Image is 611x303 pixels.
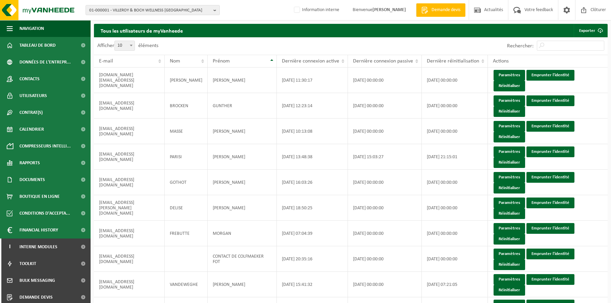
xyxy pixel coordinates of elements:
[422,119,488,144] td: [DATE] 00:00:00
[86,5,220,15] button: 01-000001 - VILLEROY & BOCH WELLNESS [GEOGRAPHIC_DATA]
[165,221,208,246] td: FREBUTTE
[494,223,525,234] a: Paramètres
[493,58,509,64] span: Actions
[19,155,40,171] span: Rapports
[94,119,165,144] td: [EMAIL_ADDRESS][DOMAIN_NAME]
[208,195,277,221] td: [PERSON_NAME]
[422,195,488,221] td: [DATE] 00:00:00
[94,246,165,272] td: [EMAIL_ADDRESS][DOMAIN_NAME]
[348,221,422,246] td: [DATE] 00:00:00
[277,272,348,297] td: [DATE] 15:41:32
[526,95,574,106] a: Emprunter l'identité
[165,170,208,195] td: GOTHOT
[277,119,348,144] td: [DATE] 10:13:08
[208,170,277,195] td: [PERSON_NAME]
[422,221,488,246] td: [DATE] 00:00:00
[348,119,422,144] td: [DATE] 00:00:00
[422,68,488,93] td: [DATE] 00:00:00
[19,255,36,272] span: Toolkit
[348,68,422,93] td: [DATE] 00:00:00
[507,43,533,49] label: Rechercher:
[494,81,525,91] a: Réinitialiser
[19,171,45,188] span: Documents
[165,272,208,297] td: VANDEWEGHE
[494,208,525,219] a: Réinitialiser
[208,93,277,119] td: GUNTHER
[208,119,277,144] td: [PERSON_NAME]
[277,221,348,246] td: [DATE] 07:04:39
[94,24,190,37] h2: Tous les utilisateurs de myVanheede
[19,272,55,289] span: Bulk Messaging
[526,172,574,183] a: Emprunter l'identité
[348,272,422,297] td: [DATE] 00:00:00
[348,144,422,170] td: [DATE] 15:03:27
[165,144,208,170] td: PARISI
[19,121,44,138] span: Calendrier
[526,146,574,157] a: Emprunter l'identité
[165,93,208,119] td: BROCKEN
[494,234,525,245] a: Réinitialiser
[19,205,70,222] span: Conditions d'accepta...
[277,195,348,221] td: [DATE] 18:50:25
[19,71,40,87] span: Contacts
[526,198,574,208] a: Emprunter l'identité
[422,144,488,170] td: [DATE] 21:15:01
[94,221,165,246] td: [EMAIL_ADDRESS][DOMAIN_NAME]
[94,93,165,119] td: [EMAIL_ADDRESS][DOMAIN_NAME]
[494,106,525,117] a: Réinitialiser
[348,170,422,195] td: [DATE] 00:00:00
[494,172,525,183] a: Paramètres
[494,146,525,157] a: Paramètres
[574,24,607,37] a: Exporter
[19,104,43,121] span: Contrat(s)
[277,93,348,119] td: [DATE] 12:23:14
[277,68,348,93] td: [DATE] 11:30:17
[372,7,406,12] strong: [PERSON_NAME]
[99,58,113,64] span: E-mail
[427,58,479,64] span: Dernière réinitialisation
[213,58,230,64] span: Prénom
[94,170,165,195] td: [EMAIL_ADDRESS][DOMAIN_NAME]
[19,20,44,37] span: Navigation
[208,144,277,170] td: [PERSON_NAME]
[494,259,525,270] a: Réinitialiser
[494,70,525,81] a: Paramètres
[416,3,465,17] a: Demande devis
[94,144,165,170] td: [EMAIL_ADDRESS][DOMAIN_NAME]
[430,7,462,13] span: Demande devis
[165,119,208,144] td: MASSE
[348,93,422,119] td: [DATE] 00:00:00
[97,43,158,48] label: Afficher éléments
[94,195,165,221] td: [EMAIL_ADDRESS][PERSON_NAME][DOMAIN_NAME]
[277,170,348,195] td: [DATE] 16:03:26
[526,274,574,285] a: Emprunter l'identité
[94,68,165,93] td: [DOMAIN_NAME][EMAIL_ADDRESS][DOMAIN_NAME]
[208,221,277,246] td: MORGAN
[494,183,525,193] a: Réinitialiser
[353,58,413,64] span: Dernière connexion passive
[208,68,277,93] td: [PERSON_NAME]
[293,5,339,15] label: Information interne
[526,121,574,132] a: Emprunter l'identité
[526,223,574,234] a: Emprunter l'identité
[7,239,13,255] span: I
[494,157,525,168] a: Réinitialiser
[277,144,348,170] td: [DATE] 13:48:38
[494,249,525,259] a: Paramètres
[165,195,208,221] td: DELISE
[19,239,57,255] span: Interne modules
[422,272,488,297] td: [DATE] 07:21:05
[422,170,488,195] td: [DATE] 00:00:00
[422,93,488,119] td: [DATE] 00:00:00
[526,70,574,81] a: Emprunter l'identité
[19,222,58,239] span: Financial History
[494,121,525,132] a: Paramètres
[494,285,525,296] a: Réinitialiser
[282,58,339,64] span: Dernière connexion active
[208,246,277,272] td: CONTACT DE COLFMAEKER FOT
[19,87,47,104] span: Utilisateurs
[19,37,56,54] span: Tableau de bord
[165,68,208,93] td: [PERSON_NAME]
[19,188,60,205] span: Boutique en ligne
[494,198,525,208] a: Paramètres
